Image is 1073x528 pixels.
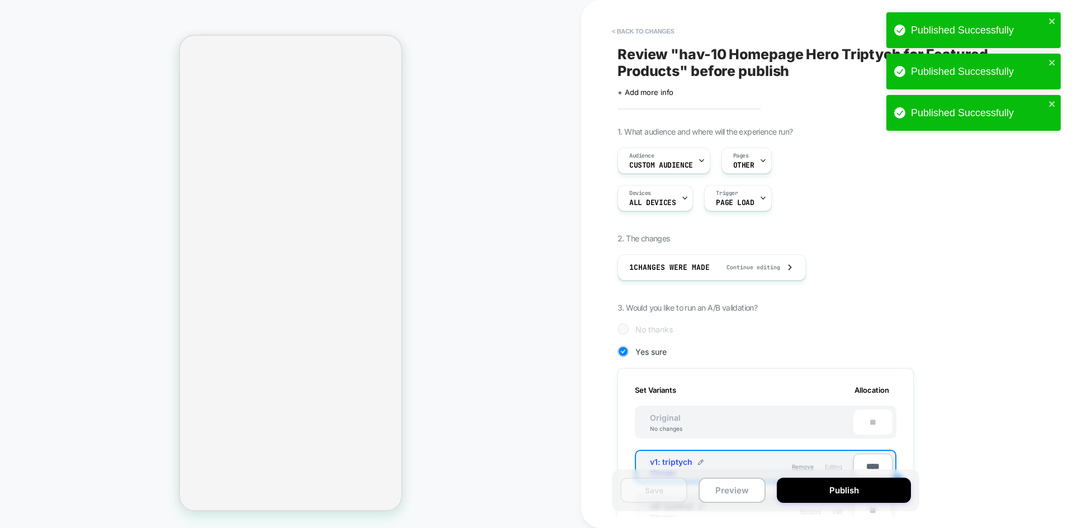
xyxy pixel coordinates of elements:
[715,264,780,271] span: Continue editing
[733,161,754,169] span: OTHER
[716,189,738,197] span: Trigger
[629,263,710,272] span: 1 Changes were made
[629,152,654,160] span: Audience
[629,199,676,207] span: ALL DEVICES
[699,478,766,503] button: Preview
[620,478,687,503] button: Save
[650,457,692,467] span: v1: triptych
[635,386,676,394] span: Set Variants
[733,152,749,160] span: Pages
[618,127,792,136] span: 1. What audience and where will the experience run?
[777,478,911,503] button: Publish
[716,199,754,207] span: Page Load
[911,25,1045,36] div: Published Successfully
[618,46,1025,79] span: Review " hav-10 Homepage Hero Triptych for Featured Products " before publish
[606,22,680,40] button: < Back to changes
[1048,58,1056,69] button: close
[618,88,673,97] span: + Add more info
[635,347,667,356] span: Yes sure
[618,234,670,243] span: 2. The changes
[911,107,1045,119] div: Published Successfully
[698,459,704,465] img: edit
[639,425,694,432] div: No changes
[618,303,757,312] span: 3. Would you like to run an A/B validation?
[825,463,842,470] span: Editing
[629,161,693,169] span: Custom Audience
[635,325,673,334] span: No thanks
[1048,99,1056,110] button: close
[911,66,1045,78] div: Published Successfully
[639,413,692,422] span: Original
[854,386,889,394] span: Allocation
[792,463,814,470] span: Remove
[1048,17,1056,27] button: close
[629,189,651,197] span: Devices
